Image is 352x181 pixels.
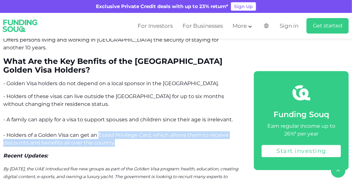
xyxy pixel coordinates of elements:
img: SA Flag [264,24,269,28]
span: What Are the Key Benfits of the [GEOGRAPHIC_DATA] Golden Visa Holders? [3,56,223,75]
a: Sign in [278,21,298,31]
a: For Businesses [181,21,225,31]
div: Earn regular income up to 26%* per year [262,122,341,138]
button: back [331,163,346,178]
span: - Holders of these visas can live outside the [GEOGRAPHIC_DATA] for up to six months without chan... [3,93,224,107]
span: Get started [313,23,342,29]
span: Funding Souq [274,110,329,119]
a: Start investing [262,145,341,157]
span: - Holders of a Golden Visa can get an Esaad Privilege Card, which allows them to receive discount... [3,132,229,146]
a: For Investors [136,21,175,31]
div: Exclusive Private Credit deals with up to 23% return* [96,3,228,10]
a: Sign Up [231,2,256,11]
span: Recent Updates: [3,153,48,159]
span: - A family can apply for a visa to support spouses and children since their age is irrelevant. [3,116,233,123]
span: More [233,23,247,29]
span: Offers persons living and working in [GEOGRAPHIC_DATA] the security of staying for another 10 years. [3,37,219,51]
span: - Golden Visa holders do not depend on a local sponsor in the [GEOGRAPHIC_DATA]. [3,80,219,86]
img: fsicon [293,84,310,102]
span: Sign in [280,23,298,29]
